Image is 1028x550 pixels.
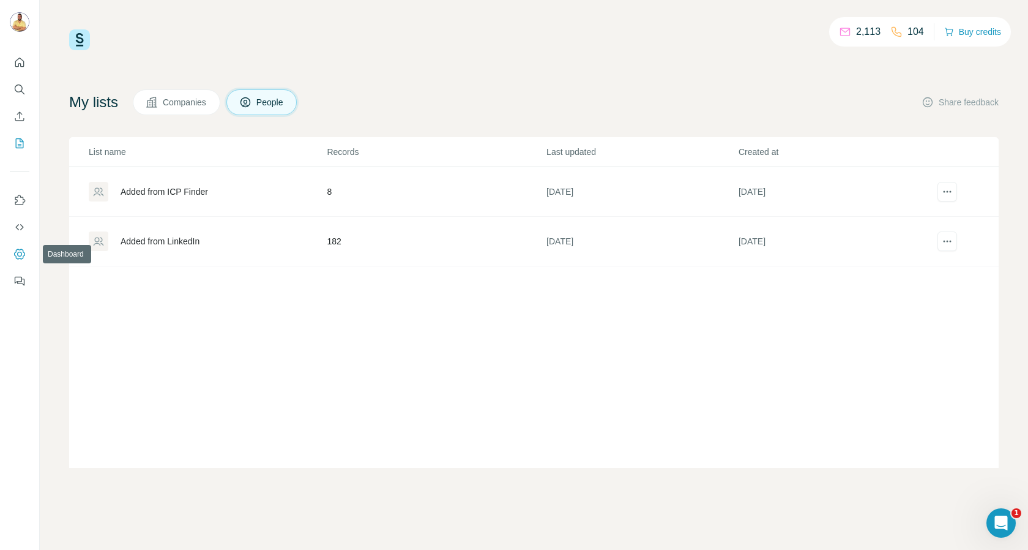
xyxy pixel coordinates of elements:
span: People [256,96,285,108]
td: 182 [326,217,546,266]
iframe: Intercom live chat [986,508,1016,538]
button: Feedback [10,270,29,292]
p: List name [89,146,326,158]
button: Use Surfe API [10,216,29,238]
p: Created at [739,146,929,158]
button: Search [10,78,29,100]
div: Added from ICP Finder [121,186,208,198]
p: Last updated [546,146,737,158]
h4: My lists [69,92,118,112]
p: 2,113 [856,24,881,39]
div: Added from LinkedIn [121,235,199,247]
button: Share feedback [922,96,999,108]
td: [DATE] [546,217,738,266]
button: Quick start [10,51,29,73]
button: actions [937,182,957,202]
img: Avatar [10,12,29,32]
img: Surfe Logo [69,29,90,50]
td: [DATE] [738,167,930,217]
td: 8 [326,167,546,217]
button: My lists [10,132,29,154]
td: [DATE] [738,217,930,266]
button: actions [937,232,957,251]
button: Dashboard [10,243,29,265]
button: Use Surfe on LinkedIn [10,189,29,211]
button: Buy credits [944,23,1001,40]
td: [DATE] [546,167,738,217]
p: 104 [907,24,924,39]
button: Enrich CSV [10,105,29,127]
span: Companies [163,96,207,108]
span: 1 [1011,508,1021,518]
p: Records [327,146,545,158]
